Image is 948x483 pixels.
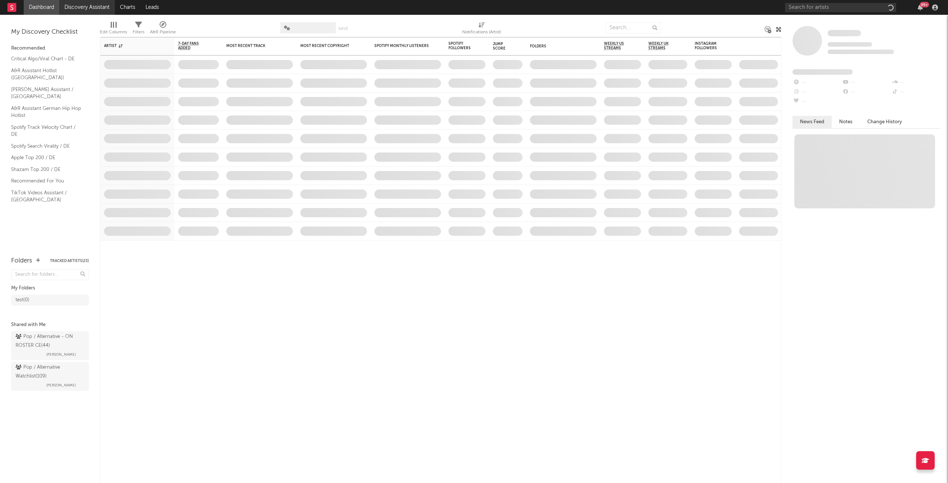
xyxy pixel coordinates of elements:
button: News Feed [792,116,832,128]
div: Filters [133,19,144,40]
button: Save [338,27,348,31]
a: [PERSON_NAME] Assistant / [GEOGRAPHIC_DATA] [11,85,81,101]
div: A&R Pipeline [150,19,176,40]
div: My Folders [11,284,89,293]
input: Search for folders... [11,269,89,280]
a: Spotify Search Virality / DE [11,142,81,150]
span: Tracking Since: [DATE] [828,42,872,47]
span: [PERSON_NAME] [46,350,76,359]
div: -- [792,97,842,107]
a: Pop / Alternative - ON ROSTER CE(44)[PERSON_NAME] [11,331,89,360]
a: test(0) [11,295,89,306]
a: Apple Top 200 / DE [11,154,81,162]
div: Pop / Alternative Watchlist ( 109 ) [16,363,83,381]
div: Folders [530,44,585,48]
a: Recommended For You [11,177,81,185]
div: Filters [133,28,144,37]
span: 7-Day Fans Added [178,41,208,50]
div: test ( 0 ) [16,296,29,305]
a: A&R Assistant German Hip Hop Hotlist [11,104,81,120]
div: Pop / Alternative - ON ROSTER CE ( 44 ) [16,332,83,350]
div: Folders [11,256,32,265]
div: 99 + [920,2,929,7]
span: 0 fans last week [828,50,894,54]
div: Notifications (Artist) [462,28,501,37]
input: Search for artists [785,3,896,12]
div: A&R Pipeline [150,28,176,37]
div: Shared with Me [11,321,89,329]
div: -- [792,78,842,87]
a: Spotify Track Velocity Chart / DE [11,123,81,138]
span: Fans Added by Platform [792,69,853,75]
div: Recommended [11,44,89,53]
div: Spotify Monthly Listeners [374,44,430,48]
button: Tracked Artists(23) [50,259,89,263]
a: Some Artist [828,30,861,37]
div: Most Recent Track [226,44,282,48]
div: Notifications (Artist) [462,19,501,40]
div: -- [891,87,941,97]
a: Pop / Alternative Watchlist(109)[PERSON_NAME] [11,362,89,391]
div: -- [842,78,891,87]
a: TikTok Videos Assistant / [GEOGRAPHIC_DATA] [11,189,81,204]
span: Some Artist [828,30,861,36]
span: [PERSON_NAME] [46,381,76,390]
div: Edit Columns [100,28,127,37]
button: 99+ [918,4,923,10]
div: Jump Score [493,42,511,51]
div: Edit Columns [100,19,127,40]
span: Weekly UK Streams [648,41,676,50]
div: -- [891,78,941,87]
a: Shazam Top 200 / DE [11,165,81,174]
div: My Discovery Checklist [11,28,89,37]
div: Spotify Followers [448,41,474,50]
input: Search... [605,22,661,33]
div: Most Recent Copyright [300,44,356,48]
div: Artist [104,44,160,48]
a: A&R Assistant Hotlist ([GEOGRAPHIC_DATA]) [11,67,81,82]
div: -- [842,87,891,97]
button: Notes [832,116,860,128]
a: Critical Algo/Viral Chart - DE [11,55,81,63]
div: Instagram Followers [695,41,721,50]
div: -- [792,87,842,97]
button: Change History [860,116,909,128]
span: Weekly US Streams [604,41,630,50]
